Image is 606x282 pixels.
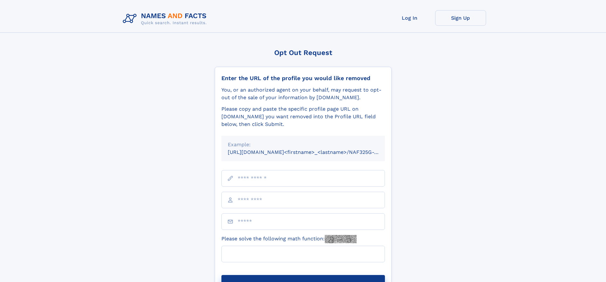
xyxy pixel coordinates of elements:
[228,141,379,148] div: Example:
[435,10,486,26] a: Sign Up
[120,10,212,27] img: Logo Names and Facts
[221,75,385,82] div: Enter the URL of the profile you would like removed
[221,86,385,101] div: You, or an authorized agent on your behalf, may request to opt-out of the sale of your informatio...
[221,105,385,128] div: Please copy and paste the specific profile page URL on [DOMAIN_NAME] you want removed into the Pr...
[215,49,392,57] div: Opt Out Request
[221,235,357,243] label: Please solve the following math function:
[228,149,397,155] small: [URL][DOMAIN_NAME]<firstname>_<lastname>/NAF325G-xxxxxxxx
[384,10,435,26] a: Log In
